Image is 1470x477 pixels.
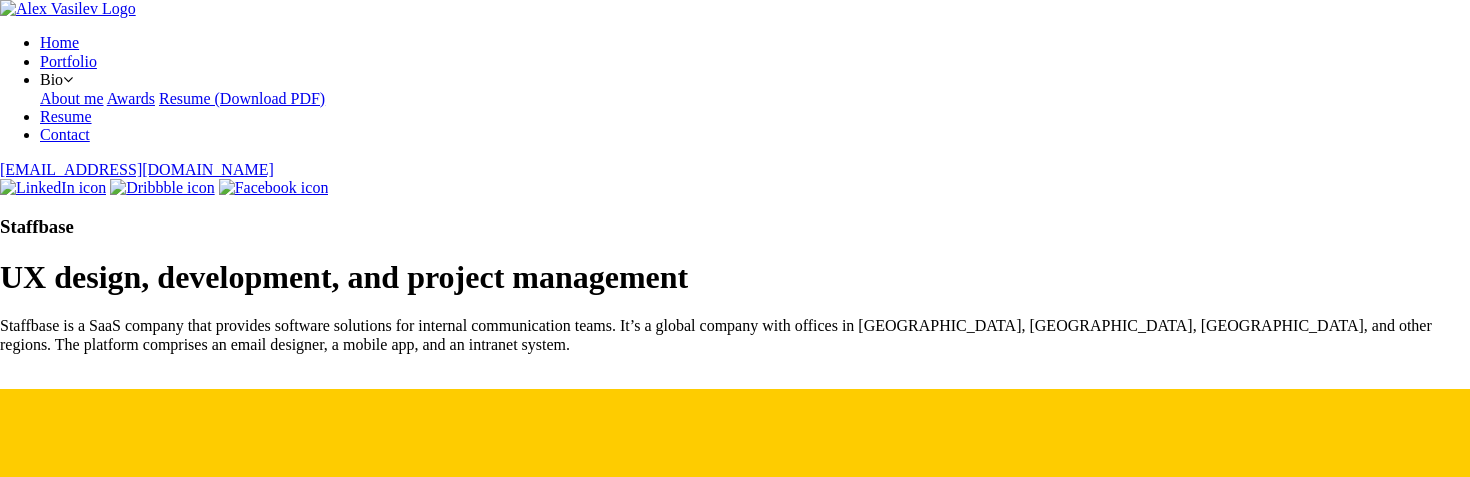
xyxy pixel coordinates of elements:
[219,179,329,197] img: Facebook icon
[40,34,79,51] a: Home
[40,126,90,143] a: Contact
[110,179,214,197] img: Dribbble icon
[40,71,73,88] a: Bio
[40,53,97,70] a: Portfolio
[40,90,104,107] a: About me
[40,108,92,125] a: Resume
[159,90,325,107] a: Resume (Download PDF)
[107,90,155,107] a: Awards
